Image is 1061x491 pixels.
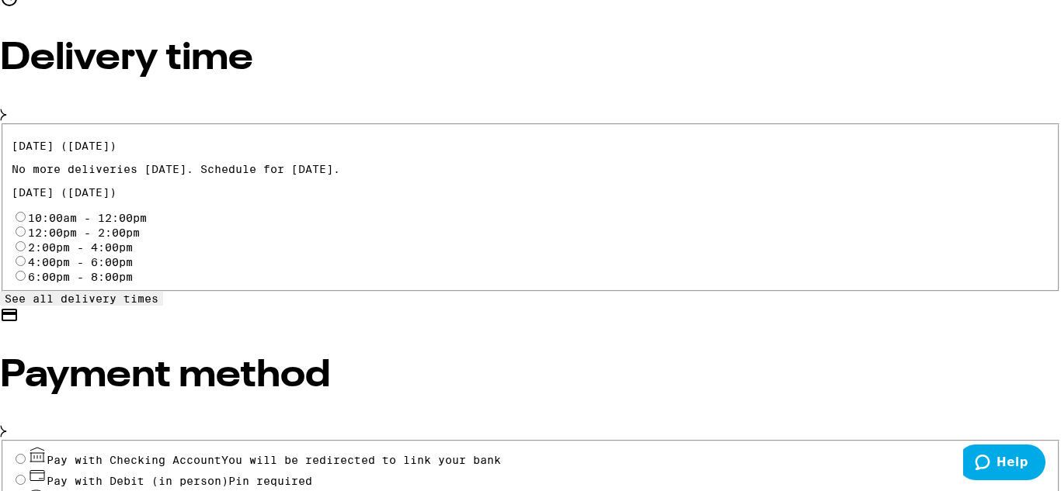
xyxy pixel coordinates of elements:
[28,212,147,224] label: 10:00am - 12:00pm
[28,226,140,239] label: 12:00pm - 2:00pm
[28,256,133,268] label: 4:00pm - 6:00pm
[12,163,1050,175] div: No more deliveries [DATE]. Schedule for [DATE].
[12,186,1050,199] p: [DATE] ([DATE])
[12,140,1050,152] p: [DATE] ([DATE])
[47,475,228,487] span: Pay with Debit (in person)
[221,454,501,466] span: You will be redirected to link your bank
[963,444,1045,483] iframe: Opens a widget where you can find more information
[28,271,133,283] label: 6:00pm - 8:00pm
[5,292,158,305] span: See all delivery times
[47,454,501,466] span: Pay with Checking Account
[28,241,133,254] label: 2:00pm - 4:00pm
[228,475,312,487] span: Pin required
